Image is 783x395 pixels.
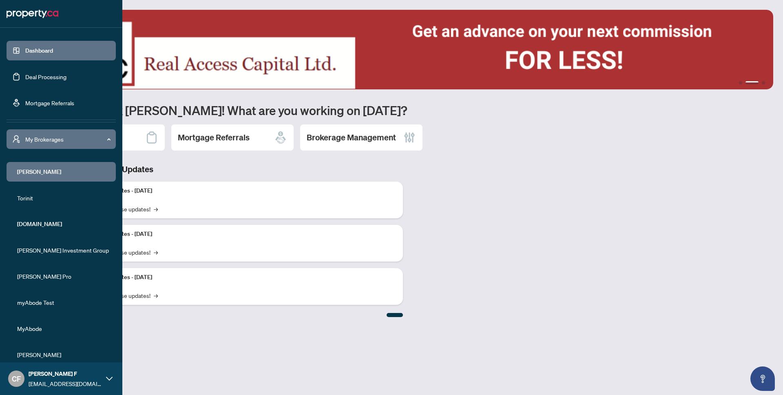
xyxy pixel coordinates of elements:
a: Deal Processing [25,73,66,80]
p: Platform Updates - [DATE] [86,273,396,282]
span: My Brokerages [25,135,110,144]
img: Slide 1 [42,10,773,89]
button: 3 [762,81,765,84]
h3: Brokerage & Industry Updates [42,164,403,175]
p: Platform Updates - [DATE] [86,186,396,195]
span: [DOMAIN_NAME] [17,220,110,229]
span: → [154,204,158,213]
span: [PERSON_NAME] Pro [17,272,110,281]
span: [PERSON_NAME] [17,167,110,176]
span: [PERSON_NAME] F [29,369,102,378]
button: 2 [745,81,759,84]
span: MyAbode [17,324,110,333]
span: Torinit [17,193,110,202]
img: logo [7,7,58,20]
a: Dashboard [25,47,53,54]
span: [PERSON_NAME] [17,350,110,359]
span: user-switch [12,135,20,143]
span: → [154,291,158,300]
h2: Brokerage Management [307,132,396,143]
span: CF [12,373,21,384]
h1: Welcome back [PERSON_NAME]! What are you working on [DATE]? [42,102,773,118]
a: Mortgage Referrals [25,99,74,107]
span: [EMAIL_ADDRESS][DOMAIN_NAME] [29,379,102,388]
span: myAbode Test [17,298,110,307]
p: Platform Updates - [DATE] [86,230,396,239]
button: Open asap [750,366,775,391]
button: 1 [739,81,742,84]
span: [PERSON_NAME] Investment Group [17,246,110,255]
h2: Mortgage Referrals [178,132,250,143]
span: → [154,248,158,257]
